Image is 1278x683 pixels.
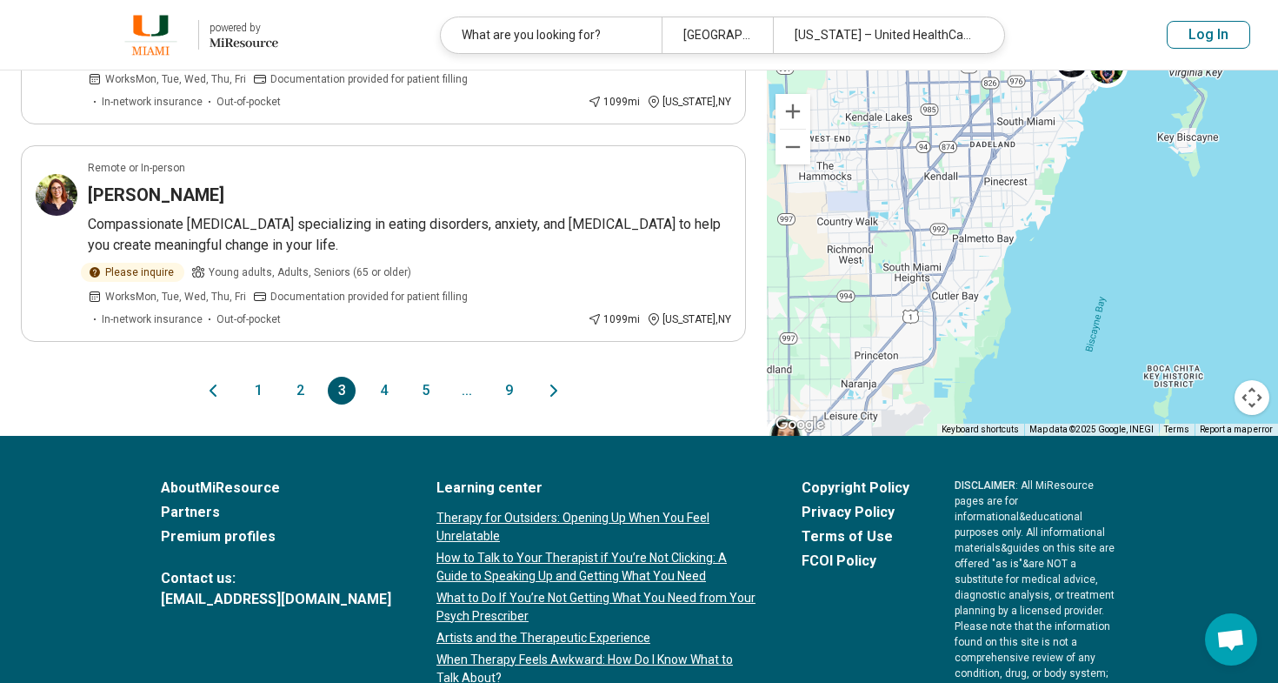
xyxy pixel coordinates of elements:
h3: [PERSON_NAME] [88,183,224,207]
a: Artists and the Therapeutic Experience [436,629,756,647]
span: Map data ©2025 Google, INEGI [1029,425,1154,434]
a: Open this area in Google Maps (opens a new window) [771,413,829,436]
span: DISCLAIMER [955,479,1015,492]
span: Young adults, Adults, Seniors (65 or older) [209,264,411,280]
div: [US_STATE] – United HealthCare [773,17,994,53]
button: Next page [543,377,564,405]
button: 4 [369,377,397,405]
div: 1099 mi [588,311,640,327]
img: University of Miami [114,14,188,56]
a: University of Miamipowered by [28,14,278,56]
a: Therapy for Outsiders: Opening Up When You Feel Unrelatable [436,509,756,546]
div: [US_STATE] , NY [647,94,731,110]
span: Contact us: [161,568,391,589]
p: Remote or In-person [88,160,185,176]
span: Documentation provided for patient filling [270,71,468,87]
a: Terms (opens in new tab) [1164,425,1189,434]
span: In-network insurance [102,311,203,327]
span: Works Mon, Tue, Wed, Thu, Fri [105,289,246,305]
div: [GEOGRAPHIC_DATA] [662,17,772,53]
span: Out-of-pocket [216,311,281,327]
a: How to Talk to Your Therapist if You’re Not Clicking: A Guide to Speaking Up and Getting What You... [436,549,756,586]
div: Please inquire [81,263,184,282]
span: ... [453,377,481,405]
a: Partners [161,502,391,523]
div: Open chat [1205,613,1257,666]
button: 3 [328,377,356,405]
button: 2 [286,377,314,405]
a: Copyright Policy [802,478,909,499]
a: Privacy Policy [802,502,909,523]
img: Google [771,413,829,436]
a: Learning center [436,478,756,499]
div: What are you looking for? [441,17,662,53]
button: 5 [411,377,439,405]
a: [EMAIL_ADDRESS][DOMAIN_NAME] [161,589,391,610]
a: Report a map error [1200,425,1273,434]
button: Map camera controls [1235,380,1269,415]
div: powered by [210,20,278,36]
a: What to Do If You’re Not Getting What You Need from Your Psych Prescriber [436,589,756,626]
span: In-network insurance [102,94,203,110]
a: Premium profiles [161,526,391,547]
span: Out-of-pocket [216,94,281,110]
div: 1099 mi [588,94,640,110]
span: Works Mon, Tue, Wed, Thu, Fri [105,71,246,87]
button: Keyboard shortcuts [942,424,1019,436]
button: 9 [495,377,523,405]
div: [US_STATE] , NY [647,311,731,327]
a: FCOI Policy [802,551,909,572]
button: Zoom in [775,94,810,129]
button: Zoom out [775,130,810,164]
button: Log In [1167,21,1250,49]
p: Compassionate [MEDICAL_DATA] specializing in eating disorders, anxiety, and [MEDICAL_DATA] to hel... [88,214,731,256]
a: AboutMiResource [161,478,391,499]
a: Terms of Use [802,526,909,547]
span: Documentation provided for patient filling [270,289,468,305]
button: Previous page [203,377,223,405]
button: 1 [244,377,272,405]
